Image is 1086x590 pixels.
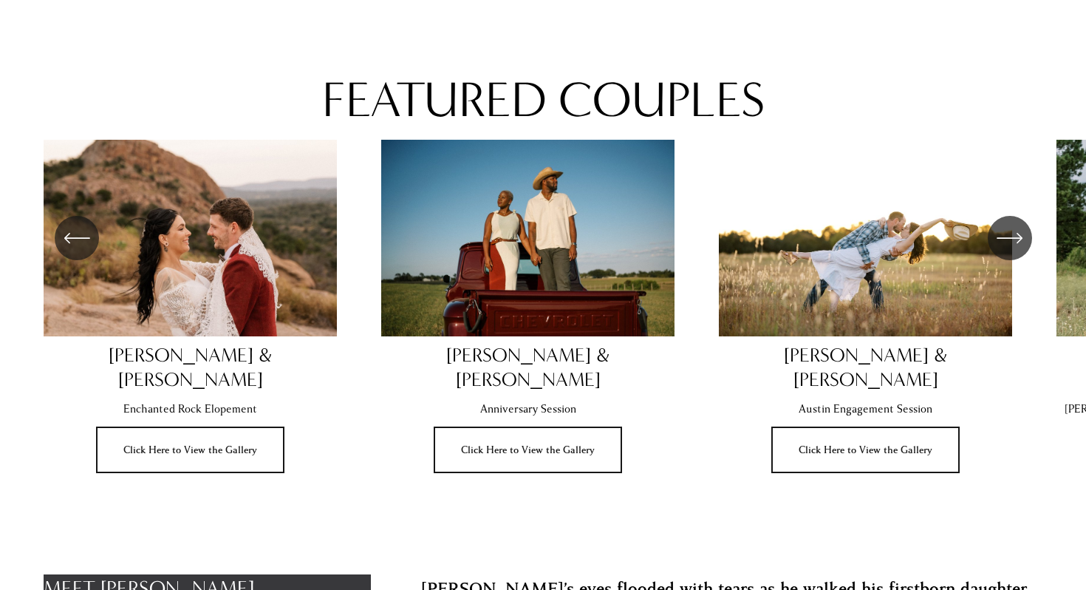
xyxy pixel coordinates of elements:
a: Click Here to View the Gallery [96,427,284,474]
a: Click Here to View the Gallery [434,427,621,474]
a: Click Here to View the Gallery [771,427,959,474]
button: Next [988,216,1032,260]
button: Previous [55,216,99,260]
p: featured couples [44,61,1042,140]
